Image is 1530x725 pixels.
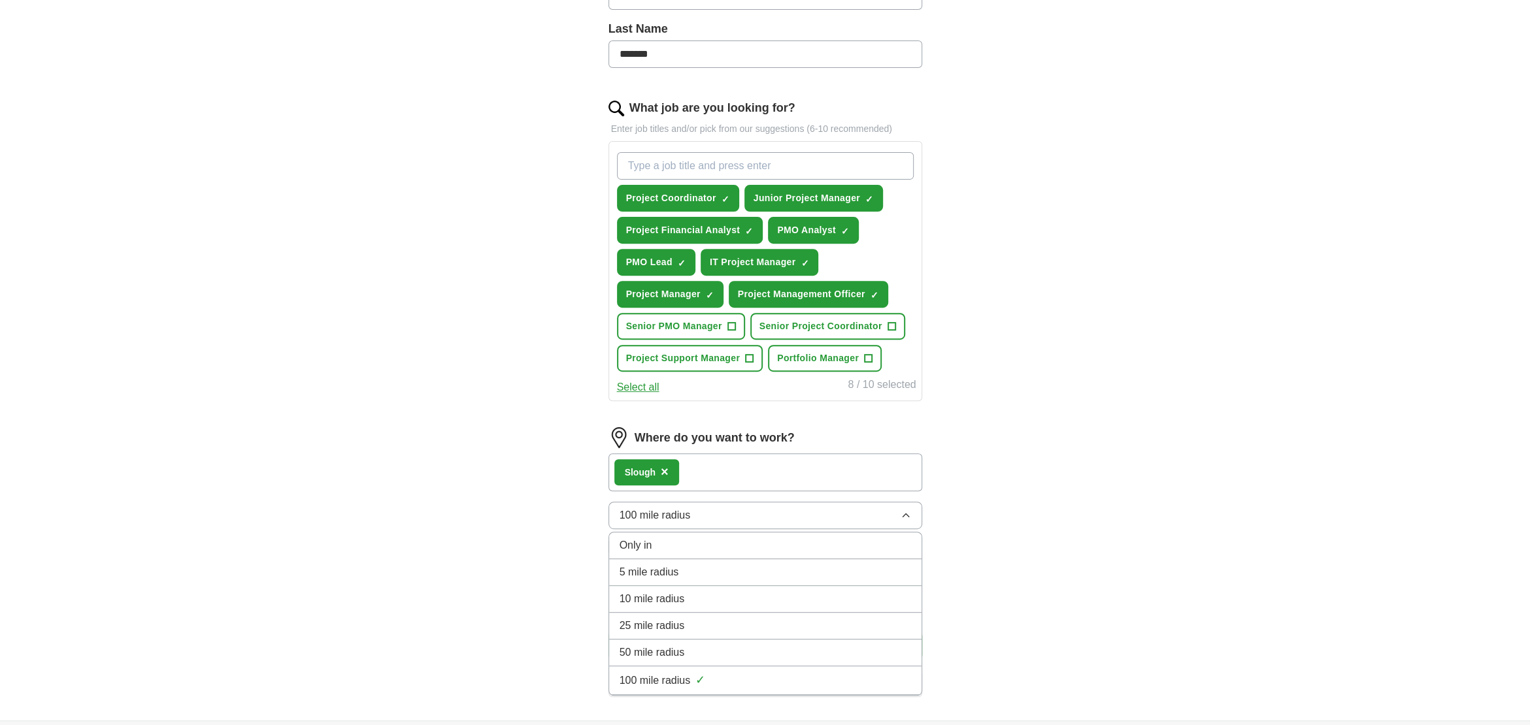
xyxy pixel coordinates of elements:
[617,379,659,395] button: Select all
[626,191,716,205] span: Project Coordinator
[801,258,808,268] span: ✓
[750,313,905,340] button: Senior Project Coordinator
[635,429,795,447] label: Where do you want to work?
[617,249,695,276] button: PMO Lead✓
[617,281,723,308] button: Project Manager✓
[620,673,691,688] span: 100 mile radius
[620,618,685,634] span: 25 mile radius
[617,152,914,180] input: Type a job title and press enter
[608,101,624,116] img: search.png
[617,217,763,244] button: Project Financial Analyst✓
[617,313,745,340] button: Senior PMO Manager
[754,191,860,205] span: Junior Project Manager
[710,255,796,269] span: IT Project Manager
[617,185,739,212] button: Project Coordinator✓
[626,223,740,237] span: Project Financial Analyst
[608,502,922,529] button: 100 mile radius
[777,351,859,365] span: Portfolio Manager
[722,194,729,204] span: ✓
[695,671,705,689] span: ✓
[738,287,865,301] span: Project Management Officer
[661,464,669,479] span: ×
[608,122,922,136] p: Enter job titles and/or pick from our suggestions (6-10 recommended)
[608,20,922,38] label: Last Name
[744,185,883,212] button: Junior Project Manager✓
[626,255,673,269] span: PMO Lead
[626,351,740,365] span: Project Support Manager
[777,223,836,237] span: PMO Analyst
[626,319,722,333] span: Senior PMO Manager
[620,507,691,523] span: 100 mile radius
[745,226,753,236] span: ✓
[871,290,878,300] span: ✓
[706,290,714,300] span: ✓
[617,345,763,372] button: Project Support Manager
[729,281,888,308] button: Project Management Officer✓
[620,538,652,553] span: Only in
[768,217,859,244] button: PMO Analyst✓
[701,249,819,276] button: IT Project Manager✓
[608,427,629,448] img: location.png
[625,466,656,479] div: Slough
[841,226,849,236] span: ✓
[678,258,686,268] span: ✓
[620,645,685,660] span: 50 mile radius
[626,287,701,301] span: Project Manager
[759,319,882,333] span: Senior Project Coordinator
[620,591,685,607] span: 10 mile radius
[865,194,873,204] span: ✓
[661,462,669,482] button: ×
[848,377,916,395] div: 8 / 10 selected
[629,99,795,117] label: What job are you looking for?
[620,564,679,580] span: 5 mile radius
[768,345,882,372] button: Portfolio Manager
